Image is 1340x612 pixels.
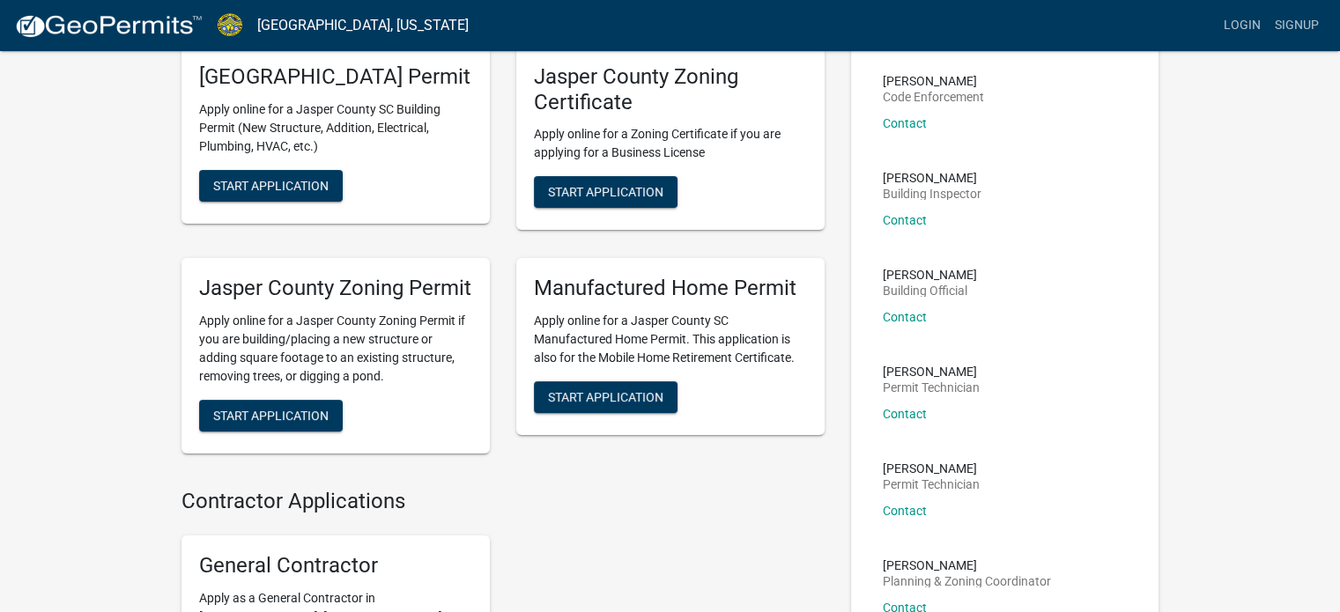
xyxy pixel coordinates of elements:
[883,575,1051,587] p: Planning & Zoning Coordinator
[257,11,469,41] a: [GEOGRAPHIC_DATA], [US_STATE]
[548,185,663,199] span: Start Application
[534,312,807,367] p: Apply online for a Jasper County SC Manufactured Home Permit. This application is also for the Mo...
[213,409,329,423] span: Start Application
[534,125,807,162] p: Apply online for a Zoning Certificate if you are applying for a Business License
[883,188,981,200] p: Building Inspector
[1217,9,1268,42] a: Login
[199,400,343,431] button: Start Application
[199,100,472,156] p: Apply online for a Jasper County SC Building Permit (New Structure, Addition, Electrical, Plumbin...
[883,91,984,103] p: Code Enforcement
[883,504,927,518] a: Contact
[548,390,663,404] span: Start Application
[199,276,472,301] h5: Jasper County Zoning Permit
[1268,9,1326,42] a: Signup
[181,489,825,514] h4: Contractor Applications
[883,269,977,281] p: [PERSON_NAME]
[883,284,977,297] p: Building Official
[217,13,243,37] img: Jasper County, South Carolina
[883,365,980,378] p: [PERSON_NAME]
[199,64,472,90] h5: [GEOGRAPHIC_DATA] Permit
[883,478,980,490] p: Permit Technician
[883,310,927,324] a: Contact
[883,75,984,87] p: [PERSON_NAME]
[883,213,927,227] a: Contact
[883,462,980,475] p: [PERSON_NAME]
[534,276,807,301] h5: Manufactured Home Permit
[534,381,677,413] button: Start Application
[534,64,807,115] h5: Jasper County Zoning Certificate
[199,312,472,386] p: Apply online for a Jasper County Zoning Permit if you are building/placing a new structure or add...
[883,381,980,394] p: Permit Technician
[534,176,677,208] button: Start Application
[883,172,981,184] p: [PERSON_NAME]
[883,559,1051,571] p: [PERSON_NAME]
[199,553,472,579] h5: General Contractor
[883,407,927,421] a: Contact
[883,116,927,130] a: Contact
[199,170,343,202] button: Start Application
[213,178,329,192] span: Start Application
